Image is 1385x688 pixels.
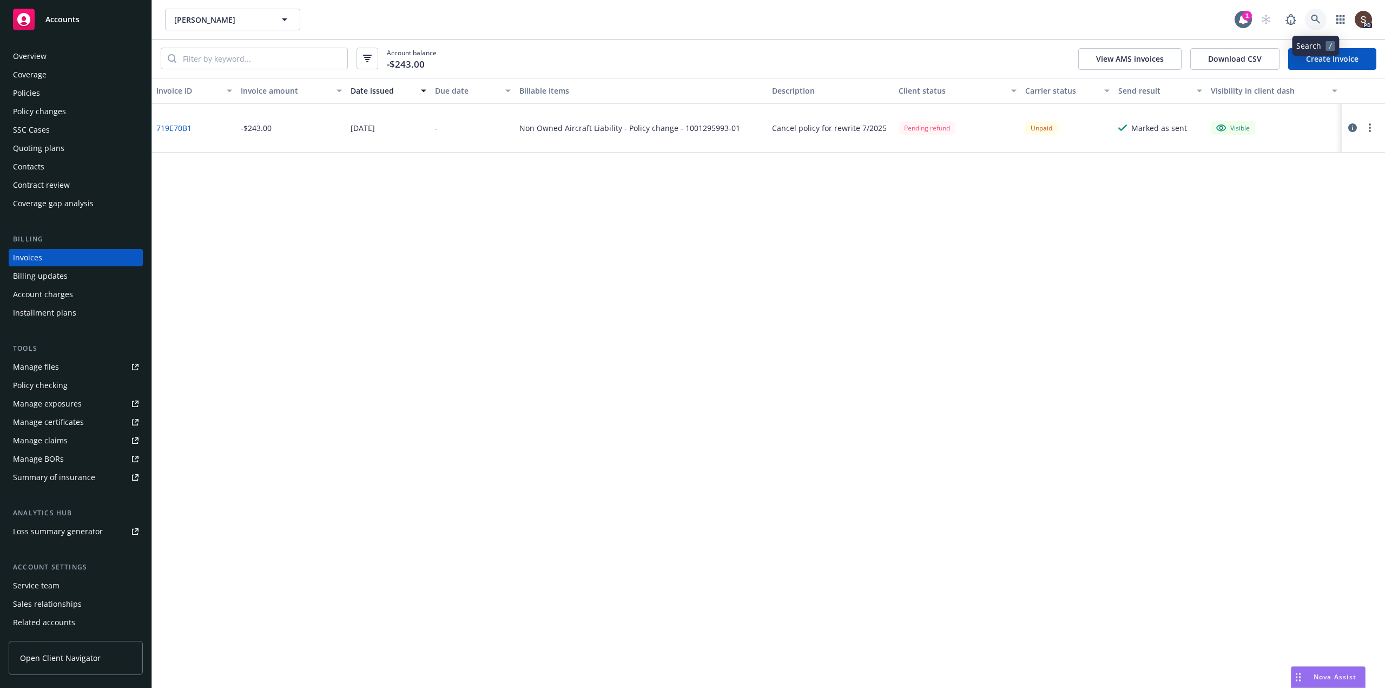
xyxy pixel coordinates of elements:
a: Manage BORs [9,450,143,468]
a: Summary of insurance [9,469,143,486]
div: Drag to move [1291,667,1305,687]
div: Visibility in client dash [1211,85,1325,96]
div: Visible [1216,123,1250,133]
button: Send result [1114,78,1207,104]
button: Carrier status [1021,78,1114,104]
button: Billable items [515,78,768,104]
a: Quoting plans [9,140,143,157]
button: Nova Assist [1291,666,1366,688]
div: Due date [435,85,499,96]
a: Manage certificates [9,414,143,431]
div: Manage certificates [13,414,84,431]
button: Download CSV [1190,48,1280,70]
a: Loss summary generator [9,523,143,540]
a: Billing updates [9,267,143,285]
div: Coverage gap analysis [13,195,94,212]
div: Analytics hub [9,508,143,519]
div: Non Owned Aircraft Liability - Policy change - 1001295993-01 [519,122,740,134]
div: Manage files [13,358,59,376]
span: Accounts [45,15,80,24]
div: Loss summary generator [13,523,103,540]
svg: Search [168,54,176,63]
div: [DATE] [351,122,375,134]
a: Contract review [9,176,143,194]
div: Date issued [351,85,414,96]
span: Account balance [387,48,437,69]
a: Report a Bug [1280,9,1302,30]
div: Cancel policy for rewrite 7/2025 [772,122,887,134]
span: Open Client Navigator [20,652,101,664]
a: Invoices [9,249,143,266]
div: - [435,122,438,134]
div: Invoice ID [156,85,220,96]
div: Tools [9,343,143,354]
div: Send result [1118,85,1191,96]
a: Search [1305,9,1327,30]
div: Installment plans [13,304,76,322]
a: Manage exposures [9,395,143,412]
div: Manage BORs [13,450,64,468]
div: Related accounts [13,614,75,631]
div: -$243.00 [241,122,272,134]
div: SSC Cases [13,121,50,139]
div: Unpaid [1025,121,1058,135]
div: Carrier status [1025,85,1098,96]
div: Billing [9,234,143,245]
img: photo [1355,11,1372,28]
input: Filter by keyword... [176,48,347,69]
button: Invoice amount [236,78,346,104]
a: Related accounts [9,614,143,631]
div: Manage claims [13,432,68,449]
button: Client status [894,78,1021,104]
a: Installment plans [9,304,143,322]
button: Invoice ID [152,78,236,104]
span: -$243.00 [387,57,425,71]
a: Accounts [9,4,143,35]
a: Policies [9,84,143,102]
div: 1 [1242,11,1252,21]
div: Account charges [13,286,73,303]
a: SSC Cases [9,121,143,139]
button: Date issued [346,78,431,104]
div: Service team [13,577,60,594]
div: Billing updates [13,267,68,285]
div: Billable items [519,85,764,96]
div: Invoice amount [241,85,330,96]
span: Nova Assist [1314,672,1356,682]
button: Description [768,78,894,104]
a: Coverage gap analysis [9,195,143,212]
div: Contract review [13,176,70,194]
a: Create Invoice [1288,48,1376,70]
div: Coverage [13,66,47,83]
span: [PERSON_NAME] [174,14,268,25]
div: Sales relationships [13,595,82,613]
div: Quoting plans [13,140,64,157]
div: Account settings [9,562,143,573]
div: Overview [13,48,47,65]
div: Manage exposures [13,395,82,412]
div: Pending refund [899,121,955,135]
button: Visibility in client dash [1206,78,1342,104]
a: Service team [9,577,143,594]
a: Account charges [9,286,143,303]
a: Start snowing [1255,9,1277,30]
a: Switch app [1330,9,1351,30]
div: Contacts [13,158,44,175]
div: Policy changes [13,103,66,120]
div: Marked as sent [1131,122,1187,134]
a: Coverage [9,66,143,83]
div: Policies [13,84,40,102]
div: Client status [899,85,1005,96]
a: Sales relationships [9,595,143,613]
div: Invoices [13,249,42,266]
a: 719E70B1 [156,122,192,134]
div: Policy checking [13,377,68,394]
button: [PERSON_NAME] [165,9,300,30]
button: Due date [431,78,515,104]
a: Manage files [9,358,143,376]
div: Description [772,85,890,96]
a: Policy checking [9,377,143,394]
a: Manage claims [9,432,143,449]
a: Overview [9,48,143,65]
